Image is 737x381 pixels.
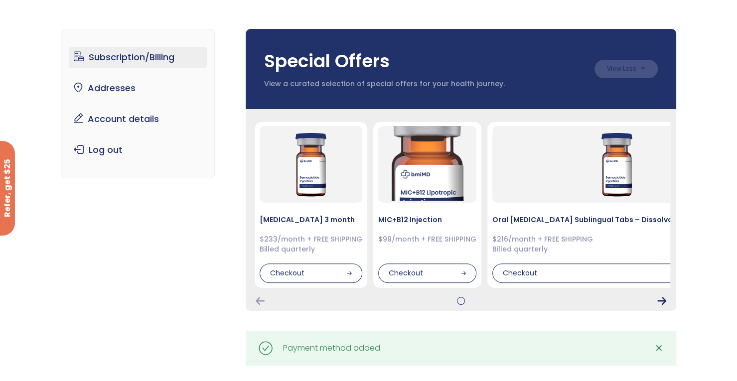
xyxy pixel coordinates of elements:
div: Checkout [378,263,476,283]
div: Checkout [260,263,362,283]
h3: Special Offers [264,49,585,74]
h4: MIC+B12 Injection [378,215,476,225]
p: View a curated selection of special offers for your health journey. [264,79,585,89]
a: Log out [69,139,207,160]
a: Addresses [69,78,207,99]
div: Previous Card [256,297,265,305]
div: Next Card [657,297,666,305]
nav: Account pages [61,29,215,178]
div: Payment method added. [283,341,382,355]
span: ✕ [654,341,663,355]
h4: [MEDICAL_DATA] 3 month [260,215,362,225]
a: ✕ [649,338,669,358]
a: Subscription/Billing [69,47,207,68]
a: Account details [69,109,207,129]
div: $99/month + FREE SHIPPING [378,235,476,245]
div: $233/month + FREE SHIPPING Billed quarterly [260,235,362,254]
